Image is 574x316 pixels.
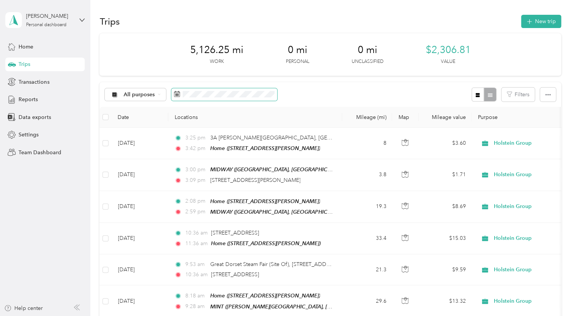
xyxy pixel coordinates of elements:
p: Work [209,58,223,65]
h1: Trips [99,17,119,25]
span: 3:00 pm [185,166,207,174]
span: Holstein Group [494,234,563,242]
td: $15.03 [419,223,472,254]
span: Team Dashboard [19,149,61,156]
span: 0 mi [357,44,377,56]
button: Help center [4,304,43,312]
span: All purposes [124,92,155,97]
th: Date [112,107,168,128]
span: 11:36 am [185,239,208,248]
span: 10:36 am [185,271,208,279]
span: Home ([STREET_ADDRESS][PERSON_NAME]) [210,145,320,151]
span: MINT ([PERSON_NAME][GEOGRAPHIC_DATA], [GEOGRAPHIC_DATA], [GEOGRAPHIC_DATA], [GEOGRAPHIC_DATA], [G... [210,303,548,310]
span: 2:08 pm [185,197,207,205]
p: Unclassified [351,58,383,65]
div: [PERSON_NAME] [26,12,73,20]
span: Trips [19,60,30,68]
button: New trip [521,15,561,28]
td: [DATE] [112,128,168,159]
span: MIDWAY ([GEOGRAPHIC_DATA], [GEOGRAPHIC_DATA][PERSON_NAME], [GEOGRAPHIC_DATA], [GEOGRAPHIC_DATA]) [210,166,500,173]
div: Personal dashboard [26,23,67,27]
span: Holstein Group [494,297,563,305]
span: 3:25 pm [185,134,207,142]
th: Locations [168,107,342,128]
td: $3.60 [419,128,472,159]
span: 3A [PERSON_NAME][GEOGRAPHIC_DATA], [GEOGRAPHIC_DATA], [GEOGRAPHIC_DATA], [GEOGRAPHIC_DATA] [210,135,487,141]
span: Home ([STREET_ADDRESS][PERSON_NAME]) [210,198,320,204]
td: $8.69 [419,191,472,223]
td: 8 [342,128,392,159]
iframe: Everlance-gr Chat Button Frame [532,274,574,316]
span: [STREET_ADDRESS] [211,230,259,236]
span: 9:28 am [185,302,207,311]
span: Holstein Group [494,266,563,274]
span: Reports [19,95,38,103]
span: Home ([STREET_ADDRESS][PERSON_NAME]) [210,293,320,299]
span: $2,306.81 [425,44,470,56]
td: [DATE] [112,191,168,223]
button: Filters [501,88,535,102]
span: Holstein Group [494,202,563,211]
p: Value [441,58,455,65]
span: Home [19,43,33,51]
span: Data exports [19,113,51,121]
span: MIDWAY ([GEOGRAPHIC_DATA], [GEOGRAPHIC_DATA][PERSON_NAME], [GEOGRAPHIC_DATA], [GEOGRAPHIC_DATA]) [210,209,500,215]
span: 3:42 pm [185,144,207,153]
span: 8:18 am [185,292,207,300]
span: Settings [19,131,39,139]
td: 19.3 [342,191,392,223]
span: Holstein Group [494,171,563,179]
th: Mileage value [419,107,472,128]
span: 9:53 am [185,260,207,269]
span: Home ([STREET_ADDRESS][PERSON_NAME]) [211,240,321,246]
span: 3:09 pm [185,176,207,185]
td: 33.4 [342,223,392,254]
span: 10:36 am [185,229,208,237]
td: 21.3 [342,254,392,285]
span: 2:59 pm [185,208,207,216]
span: 0 mi [287,44,307,56]
th: Map [392,107,419,128]
span: Transactions [19,78,49,86]
span: Holstein Group [494,139,563,147]
td: [DATE] [112,254,168,285]
span: [STREET_ADDRESS] [211,271,259,278]
p: Personal [285,58,309,65]
th: Mileage (mi) [342,107,392,128]
td: $1.71 [419,159,472,191]
span: Great Dorset Steam Fair (Site Of), [STREET_ADDRESS] [210,261,340,268]
td: [DATE] [112,159,168,191]
td: 3.8 [342,159,392,191]
span: 5,126.25 mi [190,44,243,56]
span: [STREET_ADDRESS][PERSON_NAME] [210,177,300,183]
td: [DATE] [112,223,168,254]
td: $9.59 [419,254,472,285]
